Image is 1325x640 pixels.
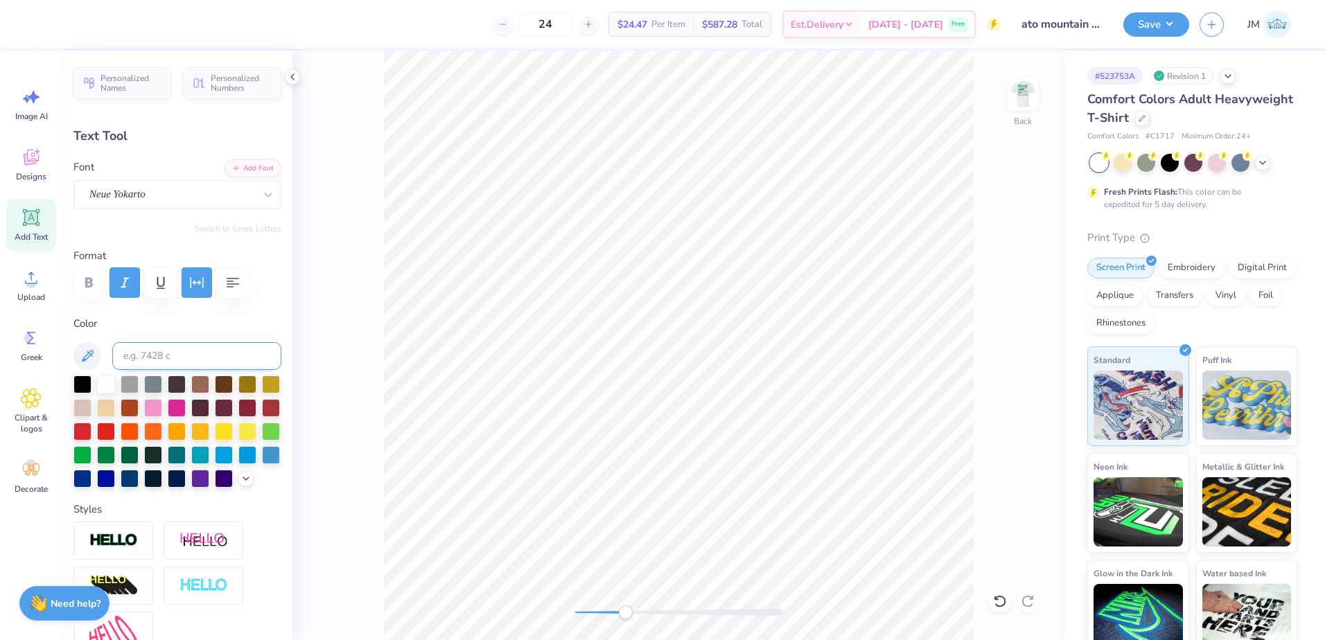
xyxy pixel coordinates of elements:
label: Color [73,316,281,332]
span: Est. Delivery [791,17,843,32]
span: # C1717 [1146,131,1175,143]
label: Format [73,248,281,264]
span: Greek [21,352,42,363]
img: Joshua Malaki [1263,10,1291,38]
span: Personalized Names [100,73,163,93]
span: Total [742,17,762,32]
label: Font [73,159,94,175]
input: e.g. 7428 c [112,342,281,370]
span: Puff Ink [1202,353,1231,367]
span: Clipart & logos [8,412,54,434]
span: Designs [16,171,46,182]
span: $24.47 [617,17,647,32]
div: Back [1014,115,1032,127]
img: 3D Illusion [89,575,138,597]
strong: Need help? [51,597,100,610]
div: Accessibility label [618,605,632,619]
img: Shadow [179,532,228,549]
input: – – [518,12,572,37]
div: Digital Print [1229,258,1296,278]
span: Comfort Colors Adult Heavyweight T-Shirt [1087,91,1293,126]
span: Personalized Numbers [211,73,273,93]
div: Transfers [1147,285,1202,306]
div: # 523753A [1087,67,1143,85]
strong: Fresh Prints Flash: [1104,186,1177,197]
div: Revision 1 [1150,67,1213,85]
span: Neon Ink [1094,459,1127,474]
span: Decorate [15,483,48,495]
span: Upload [17,292,45,303]
div: Embroidery [1159,258,1225,278]
span: Metallic & Glitter Ink [1202,459,1284,474]
img: Stroke [89,533,138,549]
div: Vinyl [1206,285,1245,306]
span: Standard [1094,353,1130,367]
button: Personalized Numbers [184,67,281,99]
img: Back [1009,80,1037,108]
span: [DATE] - [DATE] [868,17,943,32]
button: Personalized Names [73,67,171,99]
button: Save [1123,12,1189,37]
div: Applique [1087,285,1143,306]
span: Free [951,19,965,29]
div: Screen Print [1087,258,1155,278]
button: Add Font [225,159,281,177]
img: Negative Space [179,578,228,594]
img: Standard [1094,371,1183,440]
button: Switch to Greek Letters [195,223,281,234]
div: Print Type [1087,230,1297,246]
img: Puff Ink [1202,371,1292,440]
div: Rhinestones [1087,313,1155,334]
a: JM [1241,10,1297,38]
img: Neon Ink [1094,477,1183,546]
span: Add Text [15,231,48,242]
div: This color can be expedited for 5 day delivery. [1104,186,1274,211]
span: $587.28 [702,17,737,32]
div: Foil [1249,285,1282,306]
span: Image AI [15,111,48,122]
input: Untitled Design [1011,10,1113,38]
span: Per Item [651,17,685,32]
span: Minimum Order: 24 + [1182,131,1251,143]
label: Styles [73,501,102,517]
img: Metallic & Glitter Ink [1202,477,1292,546]
span: JM [1247,17,1260,33]
span: Comfort Colors [1087,131,1139,143]
span: Glow in the Dark Ink [1094,566,1173,580]
div: Text Tool [73,127,281,145]
span: Water based Ink [1202,566,1266,580]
